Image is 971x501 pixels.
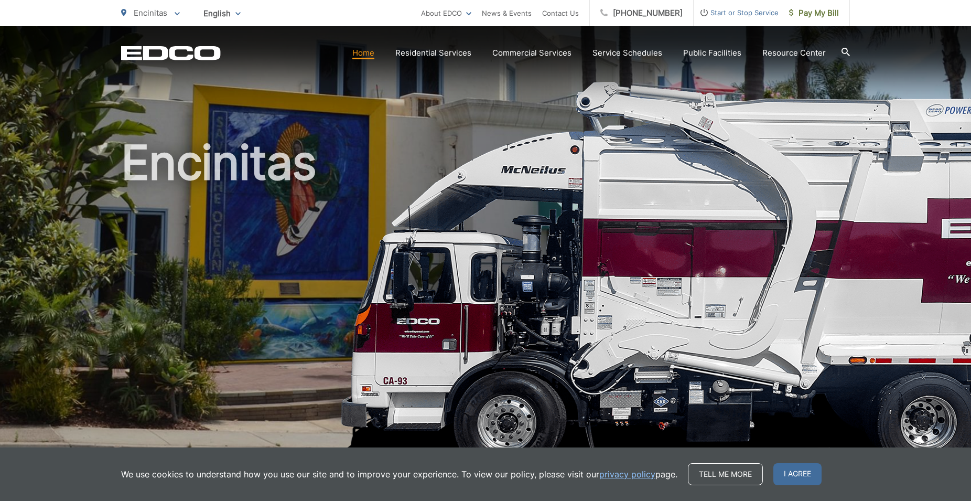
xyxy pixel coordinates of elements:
a: Tell me more [688,463,763,485]
a: Commercial Services [492,47,571,59]
span: I agree [773,463,822,485]
p: We use cookies to understand how you use our site and to improve your experience. To view our pol... [121,468,677,481]
h1: Encinitas [121,136,850,468]
a: Public Facilities [683,47,741,59]
a: Resource Center [762,47,826,59]
a: Contact Us [542,7,579,19]
span: Pay My Bill [789,7,839,19]
a: About EDCO [421,7,471,19]
a: Residential Services [395,47,471,59]
a: Service Schedules [592,47,662,59]
a: News & Events [482,7,532,19]
span: English [196,4,249,23]
a: privacy policy [599,468,655,481]
span: Encinitas [134,8,167,18]
a: EDCD logo. Return to the homepage. [121,46,221,60]
a: Home [352,47,374,59]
